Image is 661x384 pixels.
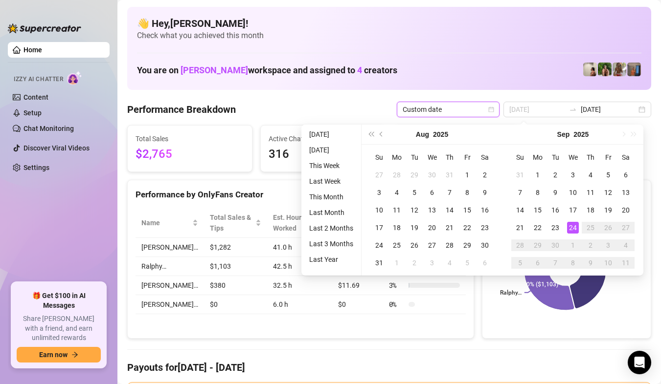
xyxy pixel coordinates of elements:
[488,107,494,112] span: calendar
[511,236,529,254] td: 2025-09-28
[511,166,529,184] td: 2025-08-31
[564,149,582,166] th: We
[500,289,522,296] text: Ralphy…
[204,238,267,257] td: $1,282
[627,63,641,76] img: Wayne
[547,219,564,236] td: 2025-09-23
[210,212,253,234] span: Total Sales & Tips
[602,187,614,198] div: 12
[511,149,529,166] th: Su
[423,219,441,236] td: 2025-08-20
[204,257,267,276] td: $1,103
[137,30,641,41] span: Check what you achieved this month
[267,257,332,276] td: 42.5 h
[617,166,635,184] td: 2025-09-06
[373,204,385,216] div: 10
[406,254,423,272] td: 2025-09-02
[23,109,42,117] a: Setup
[332,276,383,295] td: $11.69
[426,204,438,216] div: 13
[585,239,596,251] div: 2
[602,239,614,251] div: 3
[529,149,547,166] th: Mo
[391,239,403,251] div: 25
[388,166,406,184] td: 2025-07-28
[409,204,420,216] div: 12
[599,201,617,219] td: 2025-09-19
[476,149,494,166] th: Sa
[620,187,632,198] div: 13
[305,191,357,203] li: This Month
[141,217,190,228] span: Name
[388,149,406,166] th: Mo
[476,254,494,272] td: 2025-09-06
[441,166,458,184] td: 2025-07-31
[479,239,491,251] div: 30
[514,222,526,234] div: 21
[370,201,388,219] td: 2025-08-10
[181,65,248,75] span: [PERSON_NAME]
[585,222,596,234] div: 25
[17,347,101,363] button: Earn nowarrow-right
[391,187,403,198] div: 4
[529,219,547,236] td: 2025-09-22
[564,166,582,184] td: 2025-09-03
[23,125,74,132] a: Chat Monitoring
[628,351,651,374] div: Open Intercom Messenger
[564,236,582,254] td: 2025-10-01
[373,169,385,181] div: 27
[549,187,561,198] div: 9
[373,239,385,251] div: 24
[461,204,473,216] div: 15
[370,184,388,201] td: 2025-08-03
[620,257,632,269] div: 11
[426,222,438,234] div: 20
[599,184,617,201] td: 2025-09-12
[547,166,564,184] td: 2025-09-02
[406,236,423,254] td: 2025-08-26
[599,149,617,166] th: Fr
[582,201,599,219] td: 2025-09-18
[514,187,526,198] div: 7
[39,351,68,359] span: Earn now
[567,222,579,234] div: 24
[529,254,547,272] td: 2025-10-06
[479,222,491,234] div: 23
[582,254,599,272] td: 2025-10-09
[476,236,494,254] td: 2025-08-30
[370,236,388,254] td: 2025-08-24
[8,23,81,33] img: logo-BBDzfeDw.svg
[305,144,357,156] li: [DATE]
[532,204,544,216] div: 15
[573,125,589,144] button: Choose a year
[136,188,466,201] div: Performance by OnlyFans Creator
[373,222,385,234] div: 17
[617,184,635,201] td: 2025-09-13
[529,201,547,219] td: 2025-09-15
[549,204,561,216] div: 16
[514,204,526,216] div: 14
[23,46,42,54] a: Home
[567,204,579,216] div: 17
[127,103,236,116] h4: Performance Breakdown
[458,166,476,184] td: 2025-08-01
[403,102,494,117] span: Custom date
[511,219,529,236] td: 2025-09-21
[14,75,63,84] span: Izzy AI Chatter
[136,133,244,144] span: Total Sales
[567,257,579,269] div: 8
[365,125,376,144] button: Last year (Control + left)
[357,65,362,75] span: 4
[136,238,204,257] td: [PERSON_NAME]…
[585,187,596,198] div: 11
[391,204,403,216] div: 11
[332,295,383,314] td: $0
[423,166,441,184] td: 2025-07-30
[479,169,491,181] div: 2
[376,125,387,144] button: Previous month (PageUp)
[585,257,596,269] div: 9
[602,169,614,181] div: 5
[532,257,544,269] div: 6
[509,104,565,115] input: Start date
[305,222,357,234] li: Last 2 Months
